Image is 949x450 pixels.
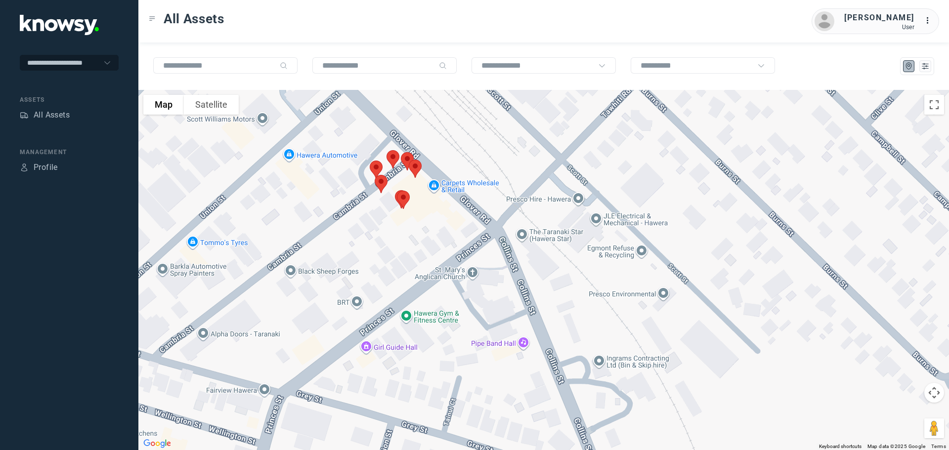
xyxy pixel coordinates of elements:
[20,109,70,121] a: AssetsAll Assets
[931,444,946,449] a: Terms (opens in new tab)
[20,95,119,104] div: Assets
[921,62,930,71] div: List
[20,162,58,173] a: ProfileProfile
[815,11,834,31] img: avatar.png
[34,162,58,173] div: Profile
[20,111,29,120] div: Assets
[924,95,944,115] button: Toggle fullscreen view
[143,95,184,115] button: Show street map
[280,62,288,70] div: Search
[20,148,119,157] div: Management
[844,24,914,31] div: User
[141,437,173,450] a: Open this area in Google Maps (opens a new window)
[924,15,936,28] div: :
[924,15,936,27] div: :
[141,437,173,450] img: Google
[149,15,156,22] div: Toggle Menu
[819,443,862,450] button: Keyboard shortcuts
[34,109,70,121] div: All Assets
[844,12,914,24] div: [PERSON_NAME]
[184,95,239,115] button: Show satellite imagery
[905,62,913,71] div: Map
[924,383,944,403] button: Map camera controls
[867,444,925,449] span: Map data ©2025 Google
[924,418,944,438] button: Drag Pegman onto the map to open Street View
[20,15,99,35] img: Application Logo
[20,163,29,172] div: Profile
[439,62,447,70] div: Search
[164,10,224,28] span: All Assets
[925,17,935,24] tspan: ...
